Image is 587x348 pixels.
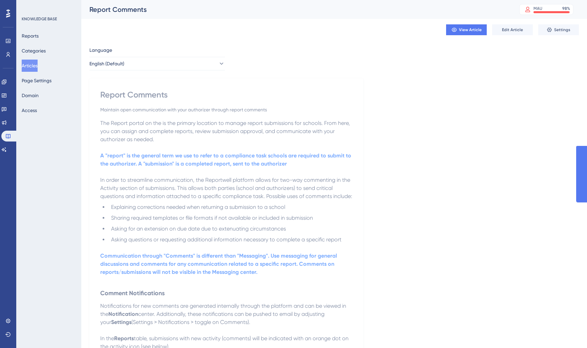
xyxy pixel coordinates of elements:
button: English (Default) [89,57,225,70]
iframe: UserGuiding AI Assistant Launcher [559,321,579,342]
span: Explaining corrections needed when returning a submission to a school [111,204,285,210]
button: Reports [22,30,39,42]
span: In order to streamline communication, the Reportwell platform allows for two-way commenting in th... [100,177,352,199]
strong: Notification [108,311,138,317]
span: Notifications for new comments are generated internally through the platform and can be viewed in... [100,303,348,317]
span: Asking questions or requesting additional information necessary to complete a specific report [111,236,341,243]
button: Settings [538,24,579,35]
button: Access [22,104,37,116]
strong: Comment Notifications [100,289,165,297]
div: Report Comments [89,5,502,14]
span: Language [89,46,112,54]
button: Page Settings [22,74,51,87]
button: Domain [22,89,39,102]
span: Edit Article [502,27,523,32]
span: English (Default) [89,60,124,68]
strong: Settings [111,319,131,325]
span: (Settings > Notifications > toggle on Comments). [131,319,250,325]
div: KNOWLEDGE BASE [22,16,57,22]
span: The Report portal on the is the primary location to manage report submissions for schools. From h... [100,120,351,143]
span: center. Additionally, these notifications can be pushed to email by adjusting your [100,311,326,325]
button: View Article [446,24,487,35]
div: Report Comments [100,89,352,100]
span: Asking for an extension on due date due to extenuating circumstances [111,225,286,232]
span: View Article [459,27,482,32]
button: Categories [22,45,46,57]
span: In the [100,335,114,342]
strong: A "report" is the general term we use to refer to a compliance task schools are required to submi... [100,152,353,167]
strong: Reports [114,335,134,342]
div: 98 % [562,6,570,11]
button: Edit Article [492,24,533,35]
button: Articles [22,60,38,72]
strong: Communication through "Comments" is different than "Messaging". Use messaging for general discuss... [100,253,338,275]
div: MAU [533,6,542,11]
span: Settings [554,27,570,32]
div: Maintain open communication with your authorizer through report comments [100,106,352,114]
span: Sharing required templates or file formats if not available or included in submission [111,215,313,221]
